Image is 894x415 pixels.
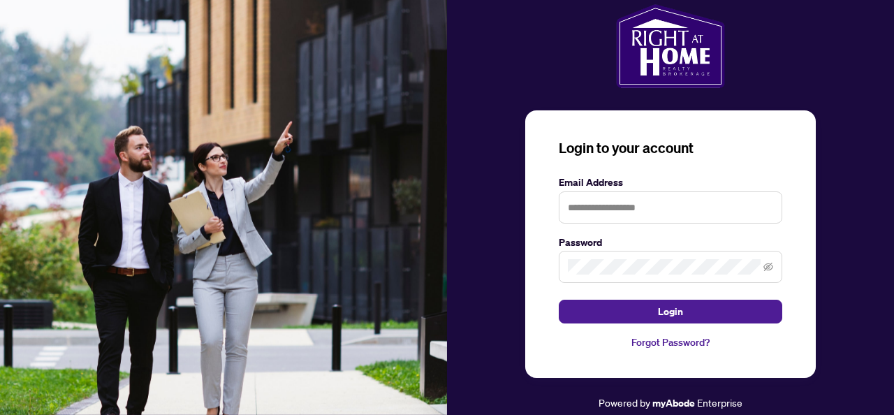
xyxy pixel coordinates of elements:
span: Powered by [599,396,650,409]
span: eye-invisible [763,262,773,272]
span: Login [658,300,683,323]
img: ma-logo [616,4,724,88]
a: myAbode [652,395,695,411]
button: Login [559,300,782,323]
a: Forgot Password? [559,335,782,350]
span: Enterprise [697,396,742,409]
label: Email Address [559,175,782,190]
label: Password [559,235,782,250]
h3: Login to your account [559,138,782,158]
